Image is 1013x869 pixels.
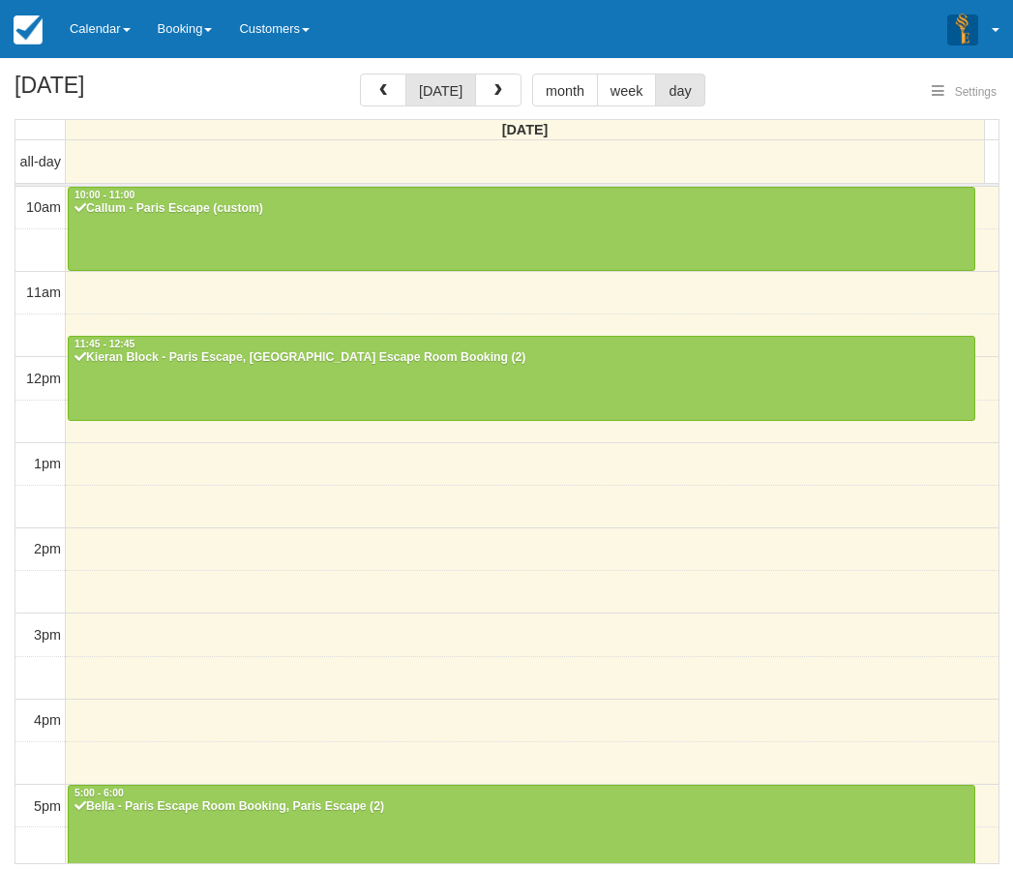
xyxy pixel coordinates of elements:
span: all-day [20,154,61,169]
div: Kieran Block - Paris Escape, [GEOGRAPHIC_DATA] Escape Room Booking (2) [74,350,969,366]
button: day [655,74,704,106]
a: 10:00 - 11:00Callum - Paris Escape (custom) [68,187,975,272]
h2: [DATE] [15,74,259,109]
span: 3pm [34,627,61,643]
span: 10:00 - 11:00 [74,190,134,200]
span: 5:00 - 6:00 [74,788,124,798]
span: 12pm [26,371,61,386]
button: week [597,74,657,106]
span: 11am [26,285,61,300]
span: 10am [26,199,61,215]
button: month [532,74,598,106]
span: 11:45 - 12:45 [74,339,134,349]
span: 4pm [34,712,61,728]
span: 5pm [34,798,61,814]
div: Callum - Paris Escape (custom) [74,201,969,217]
span: 1pm [34,456,61,471]
span: Settings [955,85,997,99]
img: A3 [947,14,978,45]
a: 11:45 - 12:45Kieran Block - Paris Escape, [GEOGRAPHIC_DATA] Escape Room Booking (2) [68,336,975,421]
div: Bella - Paris Escape Room Booking, Paris Escape (2) [74,799,969,815]
button: [DATE] [405,74,476,106]
span: 2pm [34,541,61,556]
button: Settings [920,78,1008,106]
img: checkfront-main-nav-mini-logo.png [14,15,43,45]
span: [DATE] [502,122,549,137]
